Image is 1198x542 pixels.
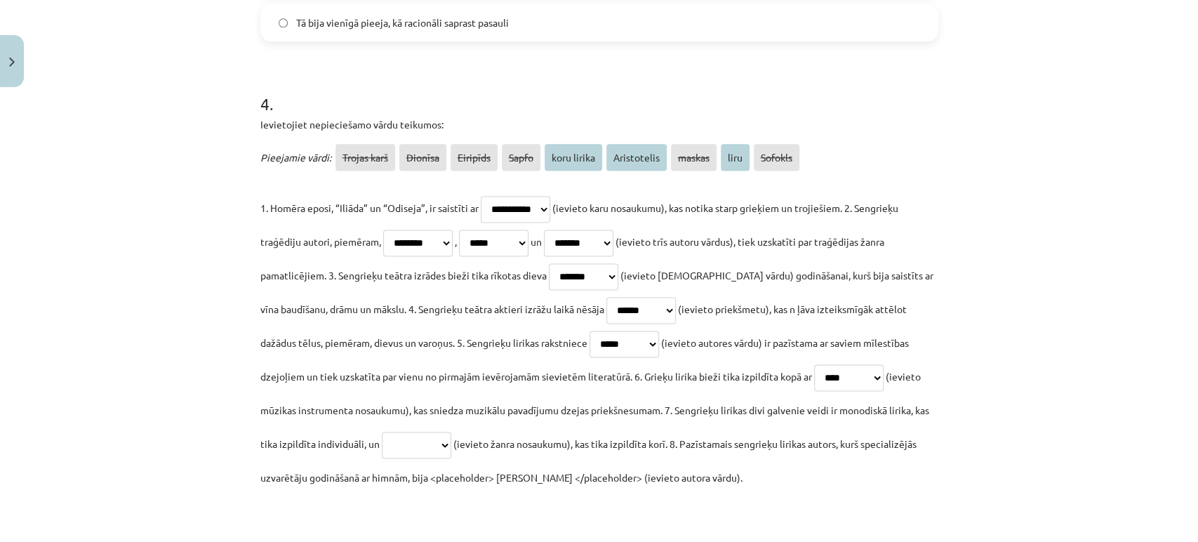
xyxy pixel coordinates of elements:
p: Ievietojiet nepieciešamo vārdu teikumos: [260,117,938,132]
span: maskas [671,144,717,171]
span: Sapfo [502,144,540,171]
img: icon-close-lesson-0947bae3869378f0d4975bcd49f059093ad1ed9edebbc8119c70593378902aed.svg [9,58,15,67]
span: koru lirika [545,144,602,171]
span: un [531,235,542,248]
span: Sofokls [754,144,799,171]
span: (ievieto [DEMOGRAPHIC_DATA] vārdu) godināšanai, kurš bija saistīts ar vīna baudīšanu, drāmu un mā... [260,269,933,315]
span: liru [721,144,750,171]
span: Pieejamie vārdi: [260,151,331,164]
span: (ievieto mūzikas instrumenta nosaukumu), kas sniedza muzikālu pavadījumu dzejas priekšnesumam. 7.... [260,370,929,450]
h1: 4 . [260,70,938,113]
input: Tā bija vienīgā pieeja, kā racionāli saprast pasauli [279,18,288,27]
span: Aristotelis [606,144,667,171]
span: Trojas karš [335,144,395,171]
span: Tā bija vienīgā pieeja, kā racionāli saprast pasauli [296,15,509,30]
span: Dionīsa [399,144,446,171]
span: 1. Homēra eposi, “Iliāda” un “Odiseja”, ir saistīti ar [260,201,479,214]
span: Eiripīds [451,144,498,171]
span: (ievieto karu nosaukumu), kas notika starp grieķiem un trojiešiem. 2. Sengrieķu traģēdiju autori,... [260,201,898,248]
span: (ievieto žanra nosaukumu), kas tika izpildīta korī. 8. Pazīstamais sengrieķu lirikas autors, kurš... [260,437,917,484]
span: , [455,235,457,248]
